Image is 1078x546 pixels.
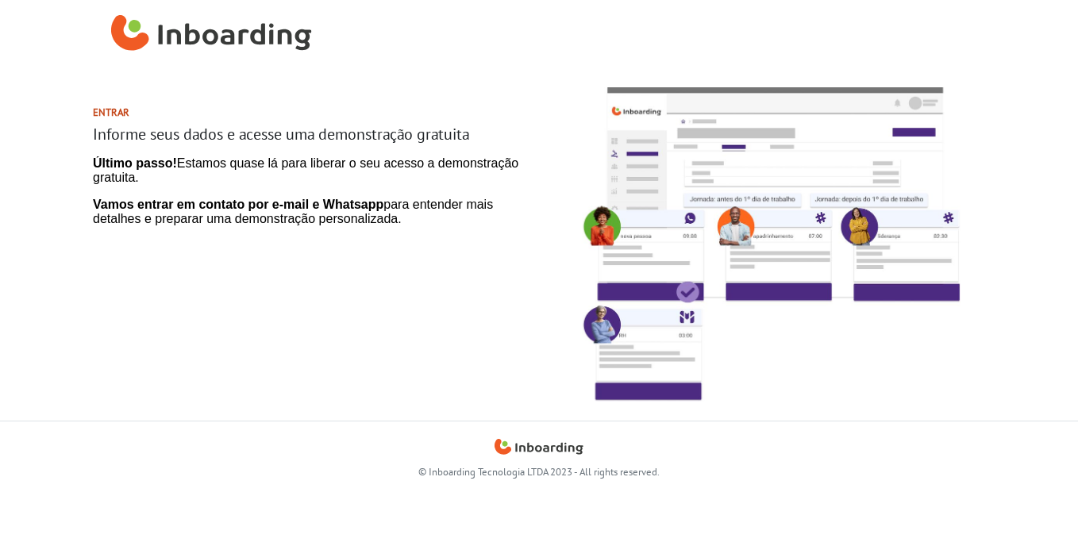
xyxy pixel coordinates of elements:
img: Imagem da solução da Inbaording monstrando a jornada como comunicações enviandos antes e depois d... [551,68,980,421]
a: Inboarding Home Page [495,434,584,458]
img: Inboarding [495,434,584,458]
h2: Entrar [93,106,533,118]
p: © Inboarding Tecnologia LTDA 2023 - All rights reserved. [98,464,980,479]
h3: Informe seus dados e acesse uma demonstração gratuita [93,125,533,144]
img: Inboarding Home [111,10,312,58]
iframe: Form 0 [93,156,533,226]
a: Inboarding Home Page [111,6,312,62]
